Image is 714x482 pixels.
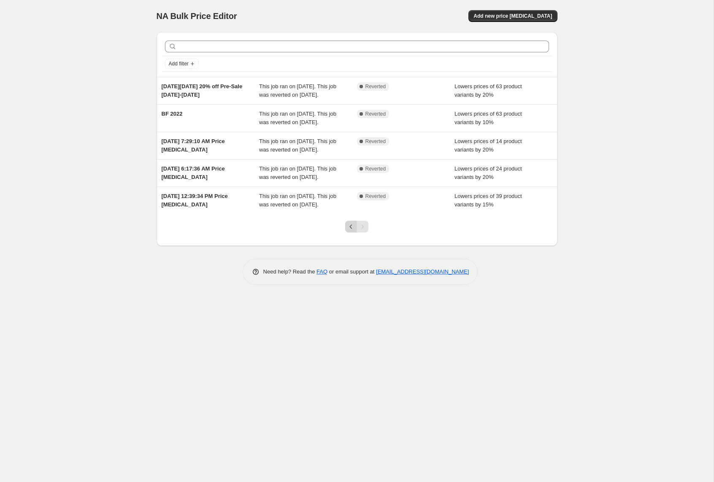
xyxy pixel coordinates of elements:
[365,165,386,172] span: Reverted
[454,111,522,125] span: Lowers prices of 63 product variants by 10%
[157,11,237,21] span: NA Bulk Price Editor
[454,193,522,208] span: Lowers prices of 39 product variants by 15%
[259,83,336,98] span: This job ran on [DATE]. This job was reverted on [DATE].
[468,10,557,22] button: Add new price [MEDICAL_DATA]
[165,59,199,69] button: Add filter
[454,138,522,153] span: Lowers prices of 14 product variants by 20%
[169,60,189,67] span: Add filter
[162,83,243,98] span: [DATE][DATE] 20% off Pre-Sale [DATE]-[DATE]
[345,221,357,233] button: Previous
[454,165,522,180] span: Lowers prices of 24 product variants by 20%
[259,193,336,208] span: This job ran on [DATE]. This job was reverted on [DATE].
[162,111,183,117] span: BF 2022
[365,83,386,90] span: Reverted
[365,193,386,200] span: Reverted
[259,165,336,180] span: This job ran on [DATE]. This job was reverted on [DATE].
[376,268,469,275] a: [EMAIL_ADDRESS][DOMAIN_NAME]
[327,268,376,275] span: or email support at
[345,221,368,233] nav: Pagination
[259,138,336,153] span: This job ran on [DATE]. This job was reverted on [DATE].
[162,193,228,208] span: [DATE] 12:39:34 PM Price [MEDICAL_DATA]
[316,268,327,275] a: FAQ
[162,165,225,180] span: [DATE] 6:17:36 AM Price [MEDICAL_DATA]
[365,111,386,117] span: Reverted
[454,83,522,98] span: Lowers prices of 63 product variants by 20%
[162,138,225,153] span: [DATE] 7:29:10 AM Price [MEDICAL_DATA]
[259,111,336,125] span: This job ran on [DATE]. This job was reverted on [DATE].
[473,13,552,19] span: Add new price [MEDICAL_DATA]
[263,268,317,275] span: Need help? Read the
[365,138,386,145] span: Reverted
